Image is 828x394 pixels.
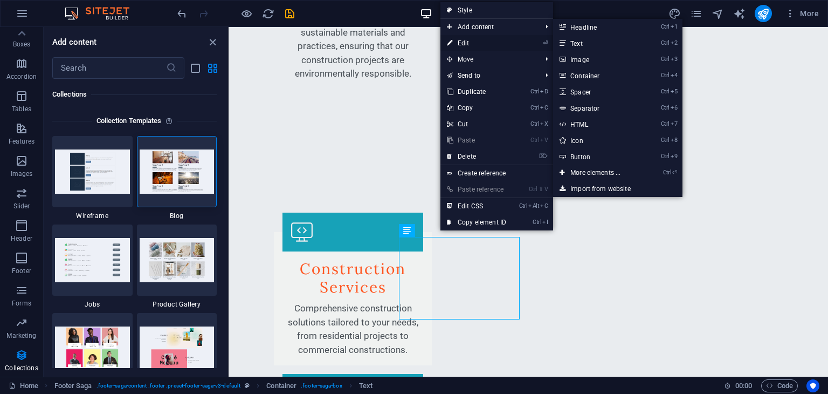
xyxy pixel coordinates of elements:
h6: Collections [52,88,217,101]
div: Blog [137,136,217,220]
i: Ctrl [529,186,537,193]
i: This element is a customizable preset [245,383,250,389]
a: CtrlAltCEdit CSS [440,198,513,214]
i: Ctrl [661,137,670,144]
a: Send to [440,67,537,84]
i: Ctrl [661,56,670,63]
p: Header [11,234,32,243]
span: Wireframe [52,212,133,220]
i: Ctrl [663,169,672,176]
i: Design (Ctrl+Alt+Y) [668,8,681,20]
i: 2 [671,39,678,46]
p: Marketing [6,331,36,340]
a: CtrlDDuplicate [440,84,513,100]
span: Move [440,51,537,67]
img: portfolio_extension.jpg [140,327,215,370]
a: Ctrl3Image [553,51,642,67]
button: design [668,7,681,20]
i: V [540,137,548,144]
a: Ctrl1Headline [553,19,642,35]
span: . footer-saga-box [301,379,342,392]
button: More [781,5,823,22]
i: Ctrl [530,88,539,95]
p: Footer [12,267,31,275]
span: Product Gallery [137,300,217,309]
button: save [283,7,296,20]
i: 3 [671,56,678,63]
i: Ctrl [661,88,670,95]
div: Product Gallery [137,225,217,309]
i: Reload page [262,8,274,20]
button: reload [261,7,274,20]
i: ⇧ [539,186,543,193]
i: Each template - except the Collections listing - comes with a preconfigured design and collection... [165,114,177,127]
h6: Add content [52,36,97,49]
i: Save (Ctrl+S) [284,8,296,20]
button: undo [175,7,188,20]
i: 5 [671,88,678,95]
button: text_generator [733,7,746,20]
h6: Collection Templates [92,114,166,127]
i: 6 [671,104,678,111]
p: Forms [12,299,31,308]
i: Ctrl [661,72,670,79]
i: 4 [671,72,678,79]
a: Click to cancel selection. Double-click to open Pages [9,379,38,392]
a: Ctrl⇧VPaste reference [440,181,513,198]
i: Navigator [712,8,724,20]
h6: Session time [724,379,753,392]
i: 8 [671,137,678,144]
a: ⏎Edit [440,35,513,51]
span: 00 00 [735,379,752,392]
a: CtrlXCut [440,116,513,132]
i: 1 [671,23,678,30]
nav: breadcrumb [54,379,373,392]
a: Ctrl2Text [553,35,642,51]
i: Ctrl [530,137,539,144]
button: pages [690,7,703,20]
i: C [540,202,548,209]
span: Blog [137,212,217,220]
img: team_extension.jpg [55,327,130,370]
p: Boxes [13,40,31,49]
i: Ctrl [661,120,670,127]
img: jobs_extension.jpg [55,238,130,282]
i: Ctrl [530,104,539,111]
div: Jobs [52,225,133,309]
i: 7 [671,120,678,127]
a: Ctrl5Spacer [553,84,642,100]
p: Features [9,137,34,146]
p: Tables [12,105,31,113]
i: ⏎ [543,39,548,46]
p: Collections [5,364,38,372]
button: Click here to leave preview mode and continue editing [240,7,253,20]
a: Import from website [553,181,682,197]
a: Ctrl7HTML [553,116,642,132]
i: Ctrl [661,39,670,46]
i: I [542,219,548,226]
span: Code [766,379,793,392]
a: CtrlICopy element ID [440,214,513,230]
span: Click to select. Double-click to edit [266,379,296,392]
span: Add content [440,19,537,35]
img: Editor Logo [62,7,143,20]
a: Ctrl8Icon [553,132,642,148]
span: Jobs [52,300,133,309]
span: Click to select. Double-click to edit [54,379,92,392]
a: Ctrl6Separator [553,100,642,116]
div: Wireframe [52,136,133,220]
span: More [785,8,819,19]
i: Undo: Insert preset assets (Ctrl+Z) [176,8,188,20]
img: wireframe_extension.jpg [55,150,130,193]
button: Code [761,379,798,392]
a: Ctrl4Container [553,67,642,84]
img: product_gallery_extension.jpg [140,238,215,282]
i: Pages (Ctrl+Alt+S) [690,8,702,20]
i: Ctrl [530,120,539,127]
i: Ctrl [661,153,670,160]
i: X [540,120,548,127]
i: D [540,88,548,95]
i: Alt [528,202,539,209]
span: Click to select. Double-click to edit [359,379,372,392]
a: Style [440,2,553,18]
